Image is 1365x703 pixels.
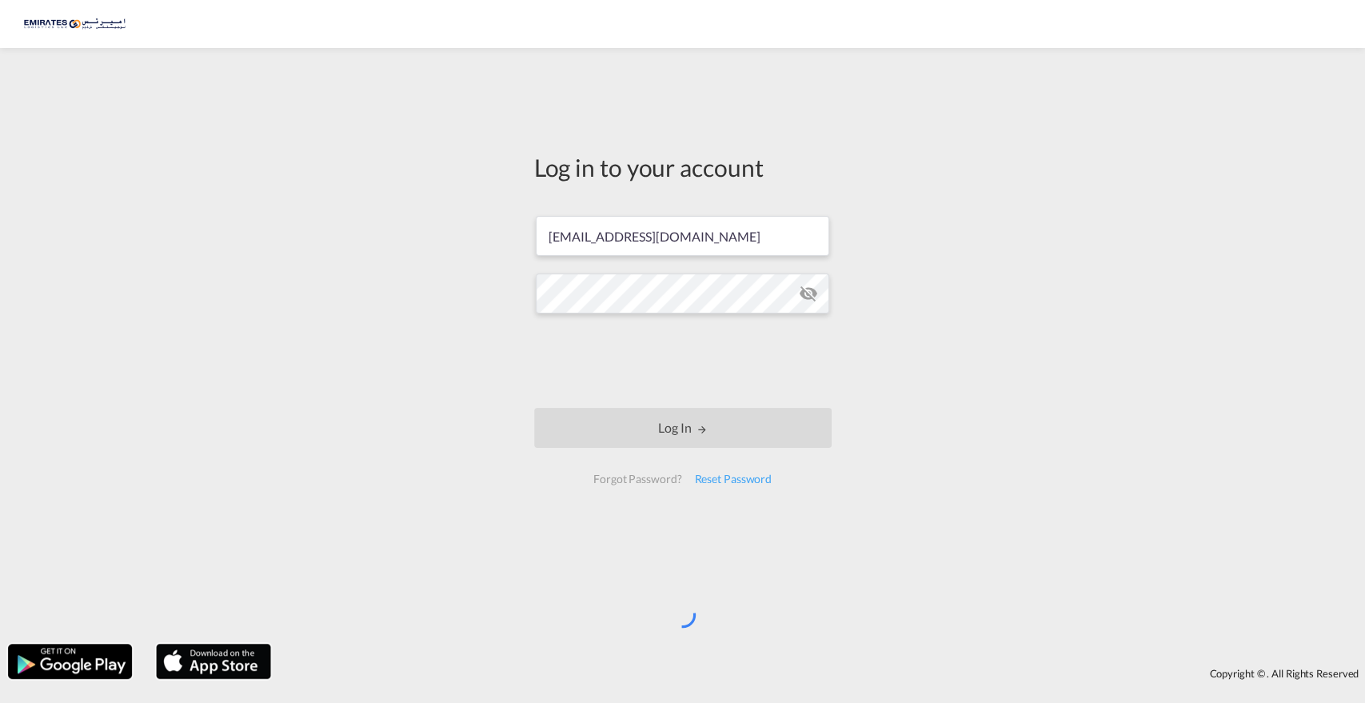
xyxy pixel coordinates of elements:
input: Enter email/phone number [536,216,829,256]
md-icon: icon-eye-off [799,284,818,303]
img: google.png [6,642,134,681]
img: apple.png [154,642,273,681]
img: c67187802a5a11ec94275b5db69a26e6.png [24,6,132,42]
div: Forgot Password? [587,465,688,493]
div: Copyright © . All Rights Reserved [279,660,1365,687]
div: Log in to your account [534,150,832,184]
div: Reset Password [688,465,778,493]
button: LOGIN [534,408,832,448]
iframe: reCAPTCHA [561,330,804,392]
